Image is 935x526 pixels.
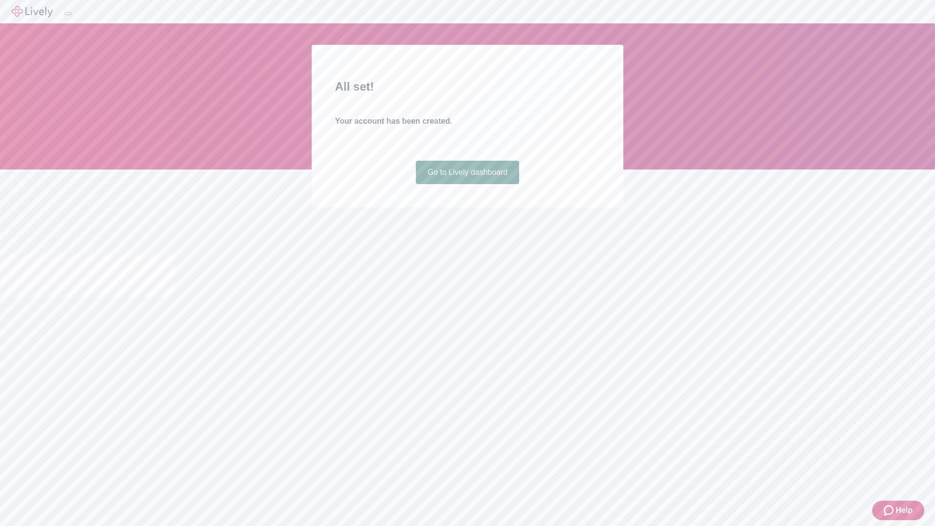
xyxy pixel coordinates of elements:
[64,12,72,15] button: Log out
[884,505,896,516] svg: Zendesk support icon
[896,505,913,516] span: Help
[416,161,520,184] a: Go to Lively dashboard
[335,115,600,127] h4: Your account has been created.
[12,6,53,18] img: Lively
[872,501,924,520] button: Zendesk support iconHelp
[335,78,600,95] h2: All set!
